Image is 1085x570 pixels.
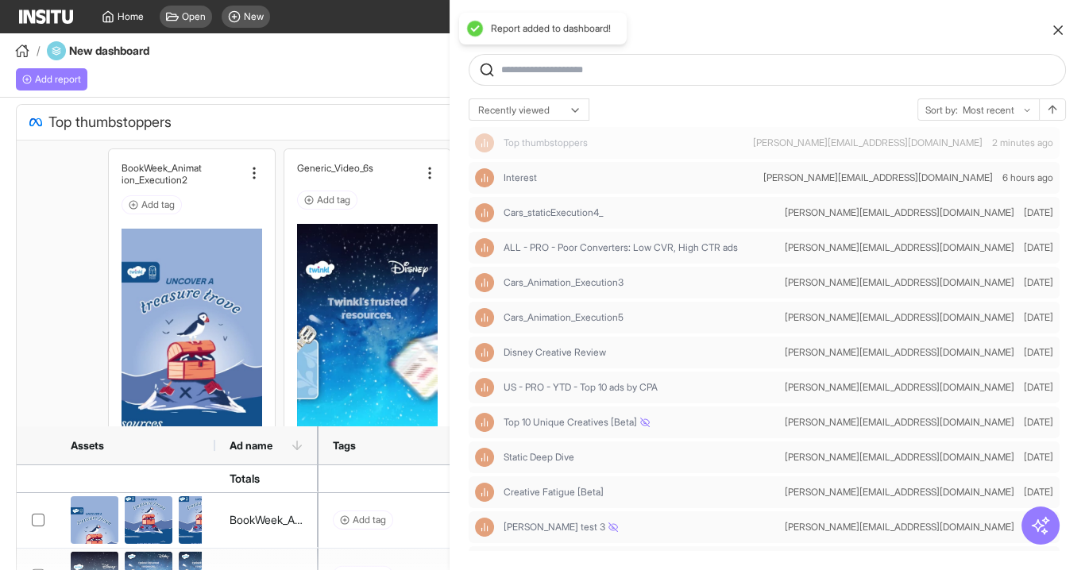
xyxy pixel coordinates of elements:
[1024,241,1053,254] div: 18-Aug-2025 12:01
[504,241,778,254] span: ALL - PRO - Poor Converters: Low CVR, High CTR ads
[504,276,778,289] span: Cars_Animation_Execution3
[1002,171,1053,184] div: 28-Aug-2025 11:04
[785,311,1014,324] span: [PERSON_NAME][EMAIL_ADDRESS][DOMAIN_NAME]
[1002,171,1053,184] span: 6 hours ago
[1024,241,1053,254] span: [DATE]
[475,238,494,257] div: Insights
[1024,276,1053,289] div: 15-Aug-2025 09:50
[504,521,618,533] span: [PERSON_NAME] test 3
[992,137,1053,149] span: 2 minutes ago
[475,518,494,537] div: Insights
[1024,311,1053,324] span: [DATE]
[475,273,494,292] div: Insights
[1024,416,1053,429] div: 12-Aug-2025 16:19
[475,343,494,362] div: Insights
[785,206,1014,219] span: [PERSON_NAME][EMAIL_ADDRESS][DOMAIN_NAME]
[504,346,606,359] span: Disney Creative Review
[992,137,1053,149] div: 28-Aug-2025 17:40
[1024,451,1053,464] span: [DATE]
[1024,311,1053,324] div: 14-Aug-2025 18:34
[1024,276,1053,289] span: [DATE]
[1024,416,1053,429] span: [DATE]
[475,448,494,467] div: Insights
[785,241,1014,254] span: [PERSON_NAME][EMAIL_ADDRESS][DOMAIN_NAME]
[1024,486,1053,499] div: 11-Aug-2025 08:03
[504,416,650,429] span: Top 10 Unique Creatives [Beta]
[1024,206,1053,219] div: 20-Aug-2025 13:50
[785,486,1014,499] span: [PERSON_NAME][EMAIL_ADDRESS][DOMAIN_NAME]
[504,381,658,394] span: US - PRO - YTD - Top 10 ads by CPA
[925,104,958,117] span: Sort by:
[475,168,494,187] div: Insights
[785,381,1014,394] span: [PERSON_NAME][EMAIL_ADDRESS][DOMAIN_NAME]
[1024,381,1053,394] span: [DATE]
[504,206,778,219] span: Cars_staticExecution4_
[504,137,588,149] span: Top thumbstoppers
[475,203,494,222] div: Insights
[1024,381,1053,394] div: 14-Aug-2025 12:30
[504,311,624,324] span: Cars_Animation_Execution5
[504,451,574,464] span: Static Deep Dive
[1024,346,1053,359] div: 14-Aug-2025 12:54
[504,451,778,464] span: Static Deep Dive
[504,346,778,359] span: Disney Creative Review
[785,451,1014,464] span: [PERSON_NAME][EMAIL_ADDRESS][DOMAIN_NAME]
[763,171,993,184] span: [PERSON_NAME][EMAIL_ADDRESS][DOMAIN_NAME]
[785,346,1014,359] span: [PERSON_NAME][EMAIL_ADDRESS][DOMAIN_NAME]
[504,381,778,394] span: US - PRO - YTD - Top 10 ads by CPA
[475,308,494,327] div: Insights
[504,486,778,499] span: Creative Fatigue [Beta]
[785,276,1014,289] span: [PERSON_NAME][EMAIL_ADDRESS][DOMAIN_NAME]
[475,483,494,502] div: Insights
[475,413,494,432] div: Insights
[504,171,537,184] span: Interest
[504,486,604,499] span: Creative Fatigue [Beta]
[504,521,778,533] span: dan test 3
[504,416,778,429] span: Top 10 Unique Creatives [Beta]
[504,171,757,184] span: Interest
[504,241,738,254] span: ALL - PRO - Poor Converters: Low CVR, High CTR ads
[1024,206,1053,219] span: [DATE]
[491,22,611,35] div: Report added to dashboard!
[504,137,747,149] span: Top thumbstoppers
[504,276,624,289] span: Cars_Animation_Execution3
[753,137,983,149] span: [PERSON_NAME][EMAIL_ADDRESS][DOMAIN_NAME]
[1024,451,1053,464] div: 12-Aug-2025 16:19
[1024,486,1053,499] span: [DATE]
[475,378,494,397] div: Insights
[785,521,1014,533] span: [PERSON_NAME][EMAIL_ADDRESS][DOMAIN_NAME]
[504,311,778,324] span: Cars_Animation_Execution5
[475,133,494,152] div: Insights
[1024,346,1053,359] span: [DATE]
[785,416,1014,429] span: [PERSON_NAME][EMAIL_ADDRESS][DOMAIN_NAME]
[504,206,603,219] span: Cars_staticExecution4_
